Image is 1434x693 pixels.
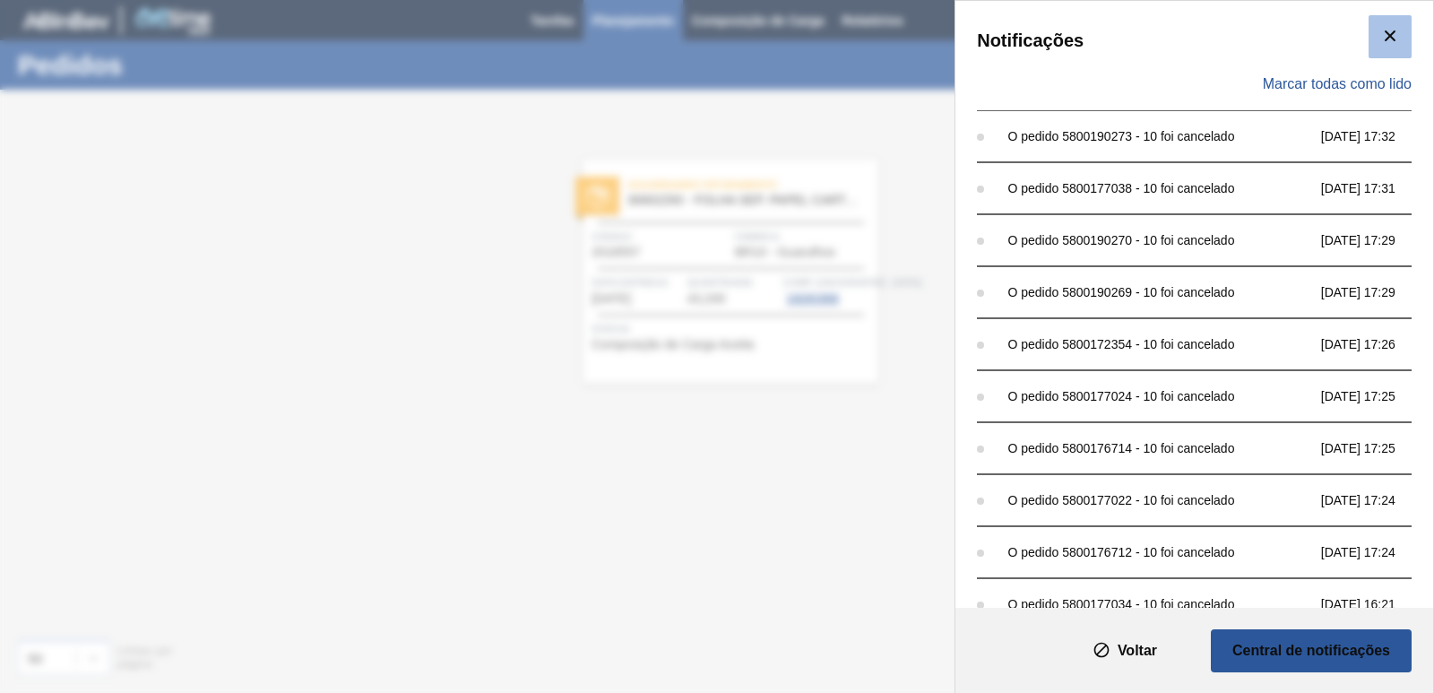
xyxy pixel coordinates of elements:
div: O pedido 5800177038 - 10 foi cancelado [1007,181,1311,195]
div: O pedido 5800177022 - 10 foi cancelado [1007,493,1311,507]
span: [DATE] 17:24 [1321,493,1430,507]
div: O pedido 5800176714 - 10 foi cancelado [1007,441,1311,455]
span: [DATE] 17:25 [1321,389,1430,403]
span: Marcar todas como lido [1263,76,1412,92]
span: [DATE] 17:31 [1321,181,1430,195]
span: [DATE] 17:24 [1321,545,1430,559]
div: O pedido 5800172354 - 10 foi cancelado [1007,337,1311,351]
span: [DATE] 16:21 [1321,597,1430,611]
span: [DATE] 17:32 [1321,129,1430,143]
div: O pedido 5800190273 - 10 foi cancelado [1007,129,1311,143]
span: [DATE] 17:26 [1321,337,1430,351]
div: O pedido 5800176712 - 10 foi cancelado [1007,545,1311,559]
div: O pedido 5800177024 - 10 foi cancelado [1007,389,1311,403]
span: [DATE] 17:29 [1321,285,1430,299]
span: [DATE] 17:25 [1321,441,1430,455]
div: O pedido 5800177034 - 10 foi cancelado [1007,597,1311,611]
div: O pedido 5800190269 - 10 foi cancelado [1007,285,1311,299]
span: [DATE] 17:29 [1321,233,1430,247]
div: O pedido 5800190270 - 10 foi cancelado [1007,233,1311,247]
